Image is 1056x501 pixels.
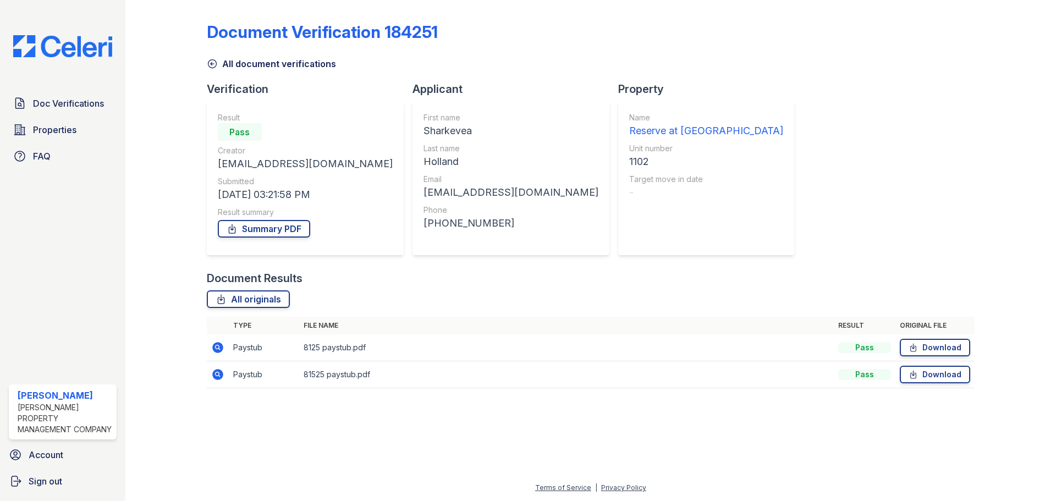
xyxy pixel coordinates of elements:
th: Original file [895,317,975,334]
a: All originals [207,290,290,308]
a: Account [4,444,121,466]
div: Name [629,112,783,123]
div: Unit number [629,143,783,154]
div: [PHONE_NUMBER] [424,216,598,231]
span: Account [29,448,63,461]
div: Email [424,174,598,185]
div: - [629,185,783,200]
div: Sharkevea [424,123,598,139]
div: Submitted [218,176,393,187]
span: FAQ [33,150,51,163]
div: 1102 [629,154,783,169]
div: Document Results [207,271,302,286]
div: Target move in date [629,174,783,185]
div: [EMAIL_ADDRESS][DOMAIN_NAME] [218,156,393,172]
div: Creator [218,145,393,156]
div: Holland [424,154,598,169]
a: FAQ [9,145,117,167]
a: Download [900,366,970,383]
img: CE_Logo_Blue-a8612792a0a2168367f1c8372b55b34899dd931a85d93a1a3d3e32e68fde9ad4.png [4,35,121,57]
a: Doc Verifications [9,92,117,114]
div: Property [618,81,803,97]
span: Properties [33,123,76,136]
div: Reserve at [GEOGRAPHIC_DATA] [629,123,783,139]
td: 8125 paystub.pdf [299,334,834,361]
a: All document verifications [207,57,336,70]
a: Name Reserve at [GEOGRAPHIC_DATA] [629,112,783,139]
td: Paystub [229,334,299,361]
a: Download [900,339,970,356]
td: Paystub [229,361,299,388]
th: Result [834,317,895,334]
div: [PERSON_NAME] Property Management Company [18,402,112,435]
a: Summary PDF [218,220,310,238]
th: File name [299,317,834,334]
a: Terms of Service [535,483,591,492]
a: Sign out [4,470,121,492]
span: Sign out [29,475,62,488]
span: Doc Verifications [33,97,104,110]
div: [EMAIL_ADDRESS][DOMAIN_NAME] [424,185,598,200]
div: Last name [424,143,598,154]
div: | [595,483,597,492]
div: Pass [838,342,891,353]
div: [DATE] 03:21:58 PM [218,187,393,202]
div: Pass [218,123,262,141]
div: Verification [207,81,413,97]
td: 81525 paystub.pdf [299,361,834,388]
th: Type [229,317,299,334]
div: Pass [838,369,891,380]
div: Applicant [413,81,618,97]
div: Phone [424,205,598,216]
a: Properties [9,119,117,141]
a: Privacy Policy [601,483,646,492]
div: Result summary [218,207,393,218]
div: Document Verification 184251 [207,22,438,42]
div: Result [218,112,393,123]
div: First name [424,112,598,123]
div: [PERSON_NAME] [18,389,112,402]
